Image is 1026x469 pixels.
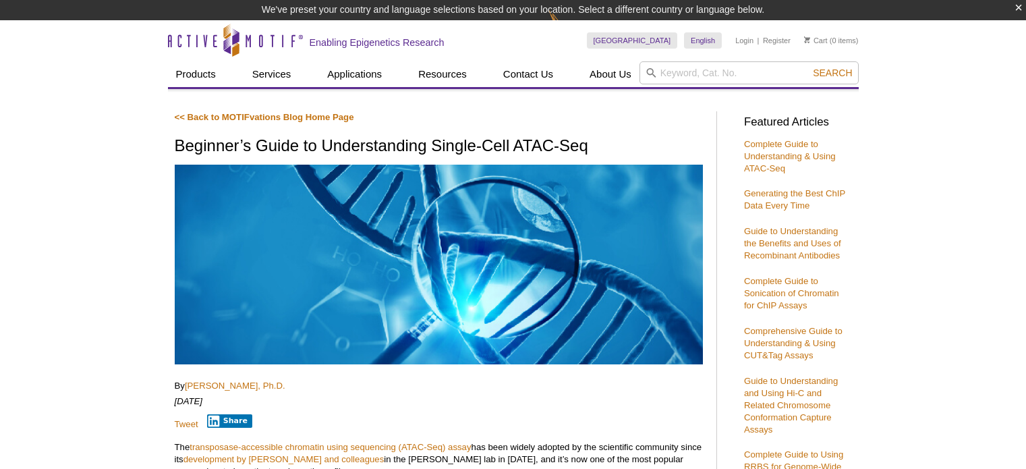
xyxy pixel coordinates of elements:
h2: Enabling Epigenetics Research [310,36,445,49]
a: Services [244,61,300,87]
a: transposase-accessible chromatin using sequencing (ATAC-Seq) assay [190,442,471,452]
input: Keyword, Cat. No. [639,61,859,84]
a: Contact Us [495,61,561,87]
em: [DATE] [175,396,203,406]
a: << Back to MOTIFvations Blog Home Page [175,112,354,122]
a: English [684,32,722,49]
a: Complete Guide to Sonication of Chromatin for ChIP Assays [744,276,839,310]
h1: Beginner’s Guide to Understanding Single-Cell ATAC-Seq [175,137,703,157]
a: Applications [319,61,390,87]
a: Products [168,61,224,87]
img: Change Here [549,10,585,42]
li: | [758,32,760,49]
button: Share [207,414,252,428]
a: development by [PERSON_NAME] and colleagues [183,454,384,464]
a: [PERSON_NAME], Ph.D. [185,381,285,391]
p: By [175,380,703,392]
a: Comprehensive Guide to Understanding & Using CUT&Tag Assays [744,326,843,360]
a: Login [735,36,753,45]
a: Generating the Best ChIP Data Every Time [744,188,845,211]
a: About Us [581,61,639,87]
li: (0 items) [804,32,859,49]
a: Complete Guide to Understanding & Using ATAC-Seq [744,139,836,173]
img: Your Cart [804,36,810,43]
a: Resources [410,61,475,87]
span: Search [813,67,852,78]
a: Cart [804,36,828,45]
a: Guide to Understanding the Benefits and Uses of Recombinant Antibodies [744,226,841,260]
a: [GEOGRAPHIC_DATA] [587,32,678,49]
button: Search [809,67,856,79]
a: Register [763,36,791,45]
h3: Featured Articles [744,117,852,128]
img: scATAC-Seq [175,165,703,364]
a: Guide to Understanding and Using Hi-C and Related Chromosome Conformation Capture Assays [744,376,838,435]
a: Tweet [175,419,198,429]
